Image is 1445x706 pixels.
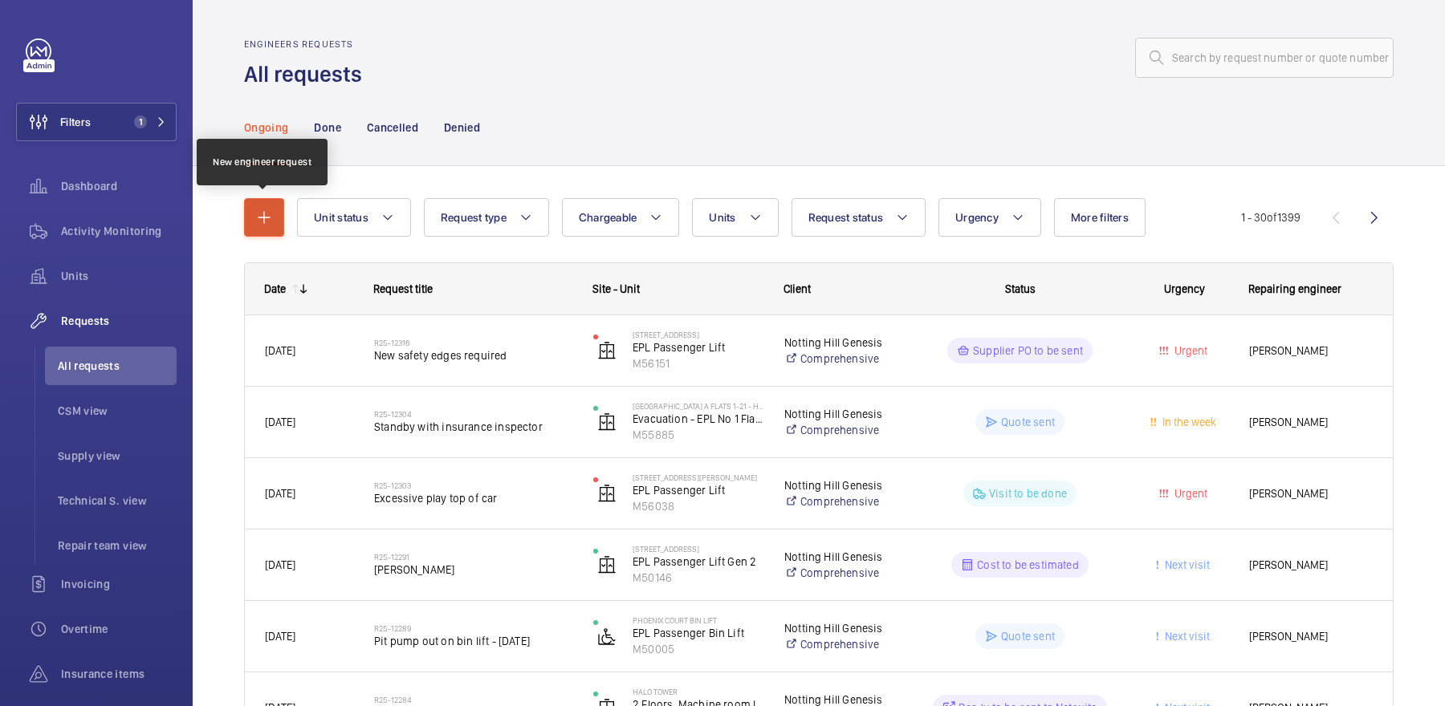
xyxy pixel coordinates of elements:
[633,625,763,641] p: EPL Passenger Bin Lift
[784,549,900,565] p: Notting Hill Genesis
[784,282,811,295] span: Client
[597,627,617,646] img: platform_lift.svg
[61,576,177,592] span: Invoicing
[784,565,900,581] a: Comprehensive
[374,338,572,347] h2: R25-12316
[597,341,617,360] img: elevator.svg
[134,116,147,128] span: 1
[633,411,763,427] p: Evacuation - EPL No 1 Flats 1-21 Block A
[374,419,572,435] span: Standby with insurance inspector
[1249,342,1373,360] span: [PERSON_NAME]
[314,120,340,136] p: Done
[1249,485,1373,503] span: [PERSON_NAME]
[784,406,900,422] p: Notting Hill Genesis
[1135,38,1394,78] input: Search by request number or quote number
[58,493,177,509] span: Technical S. view
[265,344,295,357] span: [DATE]
[989,485,1067,501] p: Visit to be done
[633,339,763,355] p: EPL Passenger Lift
[374,347,572,363] span: New safety edges required
[374,490,572,506] span: Excessive play top of car
[58,538,177,554] span: Repair team view
[297,198,411,237] button: Unit status
[1249,627,1373,646] span: [PERSON_NAME]
[597,484,617,503] img: elevator.svg
[374,562,572,578] span: [PERSON_NAME]
[784,335,900,351] p: Notting Hill Genesis
[1071,211,1129,224] span: More filters
[373,282,433,295] span: Request title
[973,343,1083,359] p: Supplier PO to be sent
[441,211,507,224] span: Request type
[633,615,763,625] p: Phoenix Court Bin Lift
[1249,413,1373,432] span: [PERSON_NAME]
[1005,282,1036,295] span: Status
[61,313,177,329] span: Requests
[1249,556,1373,574] span: [PERSON_NAME]
[633,641,763,657] p: M50005
[938,198,1041,237] button: Urgency
[633,401,763,411] p: [GEOGRAPHIC_DATA] A Flats 1-21 - High Risk Building
[633,330,763,339] p: [STREET_ADDRESS]
[955,211,999,224] span: Urgency
[633,498,763,514] p: M56038
[244,120,288,136] p: Ongoing
[1241,212,1300,223] span: 1 - 30 1399
[597,412,617,432] img: elevator.svg
[597,555,617,574] img: elevator.svg
[592,282,640,295] span: Site - Unit
[244,39,372,50] h2: Engineers requests
[977,557,1079,573] p: Cost to be estimated
[61,666,177,682] span: Insurance items
[792,198,926,237] button: Request status
[424,198,549,237] button: Request type
[374,409,572,419] h2: R25-12304
[264,282,286,295] div: Date
[633,687,763,696] p: Halo Tower
[562,198,680,237] button: Chargeable
[61,178,177,194] span: Dashboard
[265,416,295,428] span: [DATE]
[692,198,778,237] button: Units
[784,422,900,438] a: Comprehensive
[60,114,91,130] span: Filters
[367,120,418,136] p: Cancelled
[244,59,372,89] h1: All requests
[579,211,637,224] span: Chargeable
[709,211,735,224] span: Units
[374,481,572,490] h2: R25-12303
[1162,558,1210,571] span: Next visit
[1162,630,1210,643] span: Next visit
[784,620,900,636] p: Notting Hill Genesis
[1159,416,1216,428] span: In the week
[58,448,177,464] span: Supply view
[633,473,763,482] p: [STREET_ADDRESS][PERSON_NAME]
[61,223,177,239] span: Activity Monitoring
[633,427,763,443] p: M55885
[1171,344,1207,357] span: Urgent
[633,355,763,371] p: M56151
[784,477,900,493] p: Notting Hill Genesis
[444,120,480,136] p: Denied
[784,636,900,652] a: Comprehensive
[265,558,295,571] span: [DATE]
[784,351,900,367] a: Comprehensive
[1267,211,1277,224] span: of
[374,623,572,633] h2: R25-12289
[265,630,295,643] span: [DATE]
[633,482,763,498] p: EPL Passenger Lift
[633,570,763,586] p: M50146
[1164,282,1205,295] span: Urgency
[1248,282,1341,295] span: Repairing engineer
[314,211,368,224] span: Unit status
[58,358,177,374] span: All requests
[784,493,900,509] a: Comprehensive
[213,155,311,169] div: New engineer request
[374,633,572,649] span: Pit pump out on bin lift - [DATE]
[58,403,177,419] span: CSM view
[374,695,572,704] h2: R25-12284
[61,268,177,284] span: Units
[1001,414,1055,430] p: Quote sent
[633,554,763,570] p: EPL Passenger Lift Gen 2
[1054,198,1146,237] button: More filters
